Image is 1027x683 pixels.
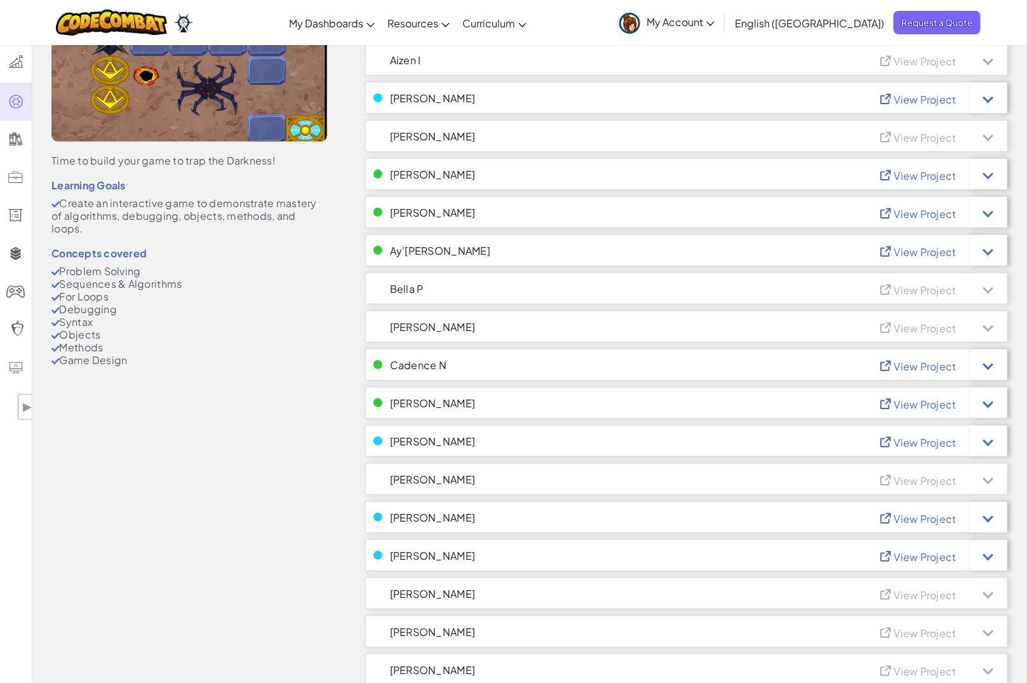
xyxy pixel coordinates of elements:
img: IconViewProject_Blue.svg [878,358,898,372]
span: View Project [894,398,957,411]
span: View Project [894,131,957,144]
span: Resources [387,17,438,30]
img: IconViewProject_Blue.svg [878,244,898,257]
li: Objects [51,328,327,341]
span: View Project [894,626,957,640]
span: My Dashboards [289,17,363,30]
span: ▶ [22,398,32,416]
span: bella p [390,283,424,294]
img: IconViewProject_Blue.svg [878,91,898,105]
img: CheckMark.svg [51,333,60,339]
span: [PERSON_NAME] [390,321,476,332]
span: [PERSON_NAME] [390,474,476,485]
span: English ([GEOGRAPHIC_DATA]) [735,17,884,30]
span: Curriculum [462,17,515,30]
span: View Project [894,512,957,525]
li: Game Design [51,354,327,367]
span: [PERSON_NAME] [390,169,476,180]
li: Debugging [51,303,327,316]
span: View Project [894,55,957,68]
img: CheckMark.svg [51,308,60,314]
img: IconViewProject_Gray.svg [878,130,898,143]
span: [PERSON_NAME] [390,588,476,599]
li: Sequences & Algorithms [51,278,327,290]
img: CheckMark.svg [51,320,60,327]
img: CheckMark.svg [51,346,60,352]
img: IconViewProject_Gray.svg [878,282,898,295]
img: IconViewProject_Gray.svg [878,663,898,677]
a: My Dashboards [283,6,381,40]
img: IconViewProject_Blue.svg [878,206,898,219]
img: CheckMark.svg [51,358,60,365]
div: Concepts covered [51,248,327,259]
span: View Project [894,665,957,678]
a: Resources [381,6,456,40]
img: CheckMark.svg [51,269,60,276]
a: English ([GEOGRAPHIC_DATA]) [728,6,890,40]
img: IconViewProject_Blue.svg [878,396,898,410]
span: [PERSON_NAME] [390,626,476,637]
img: IconViewProject_Gray.svg [878,587,898,600]
span: [PERSON_NAME] [390,207,476,218]
li: For Loops [51,290,327,303]
span: View Project [894,550,957,564]
a: My Account [613,3,721,43]
a: Request a Quote [894,11,981,34]
span: View Project [894,436,957,449]
span: [PERSON_NAME] [390,512,476,523]
span: [PERSON_NAME] [390,398,476,409]
span: [PERSON_NAME] [390,665,476,675]
span: View Project [894,588,957,602]
li: Syntax [51,316,327,328]
span: [PERSON_NAME] [390,93,476,104]
div: Time to build your game to trap the Darkness! [51,154,327,167]
img: IconViewProject_Blue.svg [878,168,898,181]
img: CheckMark.svg [51,201,60,208]
a: Curriculum [456,6,533,40]
span: My Account [647,15,715,29]
img: IconViewProject_Gray.svg [878,473,898,486]
li: Create an interactive game to demonstrate mastery of algorithms, debugging, objects, methods, and... [51,197,327,235]
img: CheckMark.svg [51,295,60,301]
span: [PERSON_NAME] [390,131,476,142]
img: IconViewProject_Gray.svg [878,53,898,67]
img: IconViewProject_Blue.svg [878,511,898,524]
img: IconViewProject_Gray.svg [878,625,898,639]
span: View Project [894,321,957,335]
span: View Project [894,93,957,106]
span: [PERSON_NAME] [390,550,476,561]
img: CheckMark.svg [51,282,60,288]
span: View Project [894,169,957,182]
div: Learning Goals [51,180,327,191]
img: IconViewProject_Gray.svg [878,320,898,334]
span: Cadence N [390,360,446,370]
span: View Project [894,207,957,220]
img: IconViewProject_Blue.svg [878,549,898,562]
span: View Project [894,245,957,259]
span: View Project [894,360,957,373]
span: Aizen I [390,55,421,65]
img: CodeCombat logo [56,10,167,36]
span: View Project [894,283,957,297]
span: [PERSON_NAME] [390,436,476,447]
img: avatar [619,13,640,34]
span: Ay'[PERSON_NAME] [390,245,490,256]
span: View Project [894,474,957,487]
li: Methods [51,341,327,354]
img: IconViewProject_Blue.svg [878,435,898,448]
img: Ozaria [173,13,194,32]
li: Problem Solving [51,265,327,278]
